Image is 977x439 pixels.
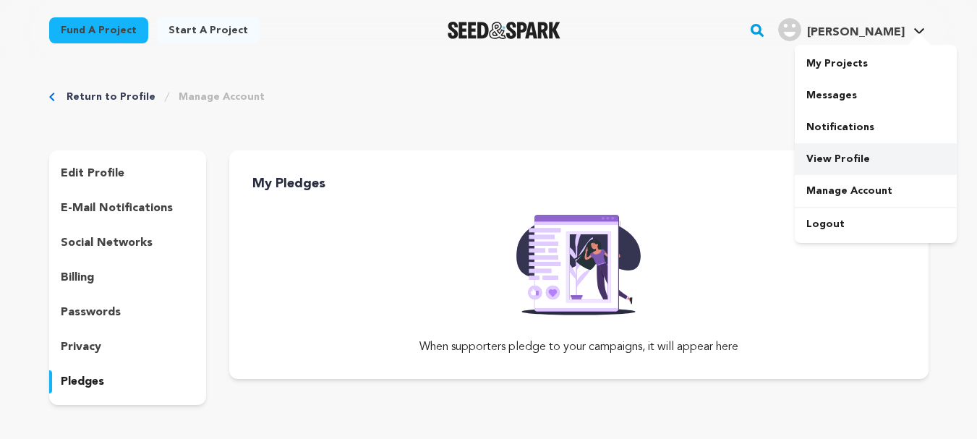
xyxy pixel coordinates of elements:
[795,208,957,240] a: Logout
[49,17,148,43] a: Fund a project
[49,370,207,393] button: pledges
[61,304,121,321] p: passwords
[49,301,207,324] button: passwords
[49,231,207,255] button: social networks
[252,174,928,194] h3: My Pledges
[49,90,929,104] div: Breadcrumb
[795,48,957,80] a: My Projects
[795,111,957,143] a: Notifications
[795,80,957,111] a: Messages
[49,162,207,185] button: edit profile
[778,18,905,41] div: Zoro T.'s Profile
[49,197,207,220] button: e-mail notifications
[157,17,260,43] a: Start a project
[61,373,104,391] p: pledges
[67,90,155,104] a: Return to Profile
[775,15,928,41] a: Zoro T.'s Profile
[795,175,957,207] a: Manage Account
[179,90,265,104] a: Manage Account
[775,15,928,46] span: Zoro T.'s Profile
[229,338,928,356] p: When supporters pledge to your campaigns, it will appear here
[49,336,207,359] button: privacy
[61,200,173,217] p: e-mail notifications
[49,266,207,289] button: billing
[61,234,153,252] p: social networks
[795,143,957,175] a: View Profile
[61,338,101,356] p: privacy
[807,27,905,38] span: [PERSON_NAME]
[61,165,124,182] p: edit profile
[448,22,561,39] a: Seed&Spark Homepage
[505,205,652,315] img: Seed&Spark Rafiki Image
[448,22,561,39] img: Seed&Spark Logo Dark Mode
[778,18,801,41] img: user.png
[61,269,94,286] p: billing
